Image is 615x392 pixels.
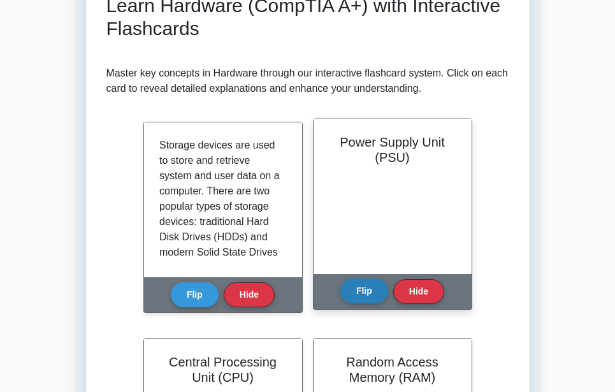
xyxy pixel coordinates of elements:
[159,354,287,385] h2: Central Processing Unit (CPU)
[224,282,275,307] button: Hide
[106,66,509,96] p: Master key concepts in Hardware through our interactive flashcard system. Click on each card to r...
[329,354,456,385] h2: Random Access Memory (RAM)
[329,134,456,165] h2: Power Supply Unit (PSU)
[393,279,444,304] button: Hide
[340,279,388,303] button: Flip
[171,282,219,307] button: Flip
